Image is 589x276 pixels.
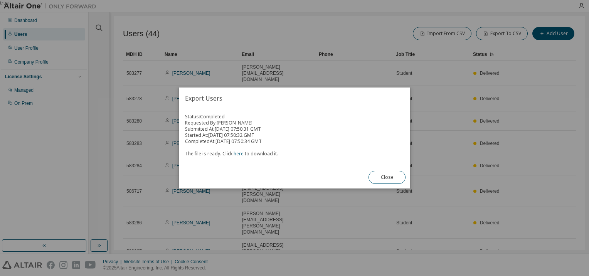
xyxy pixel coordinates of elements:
div: Submitted At: [DATE] 07:50:31 GMT [185,126,404,132]
h2: Export Users [179,88,410,109]
div: Status: Completed Requested By: [PERSON_NAME] Started At: [DATE] 07:50:32 GMT Completed At: [DATE... [185,114,404,157]
a: here [234,150,244,157]
button: Close [369,171,406,184]
div: The file is ready. Click to download it. [185,145,404,157]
